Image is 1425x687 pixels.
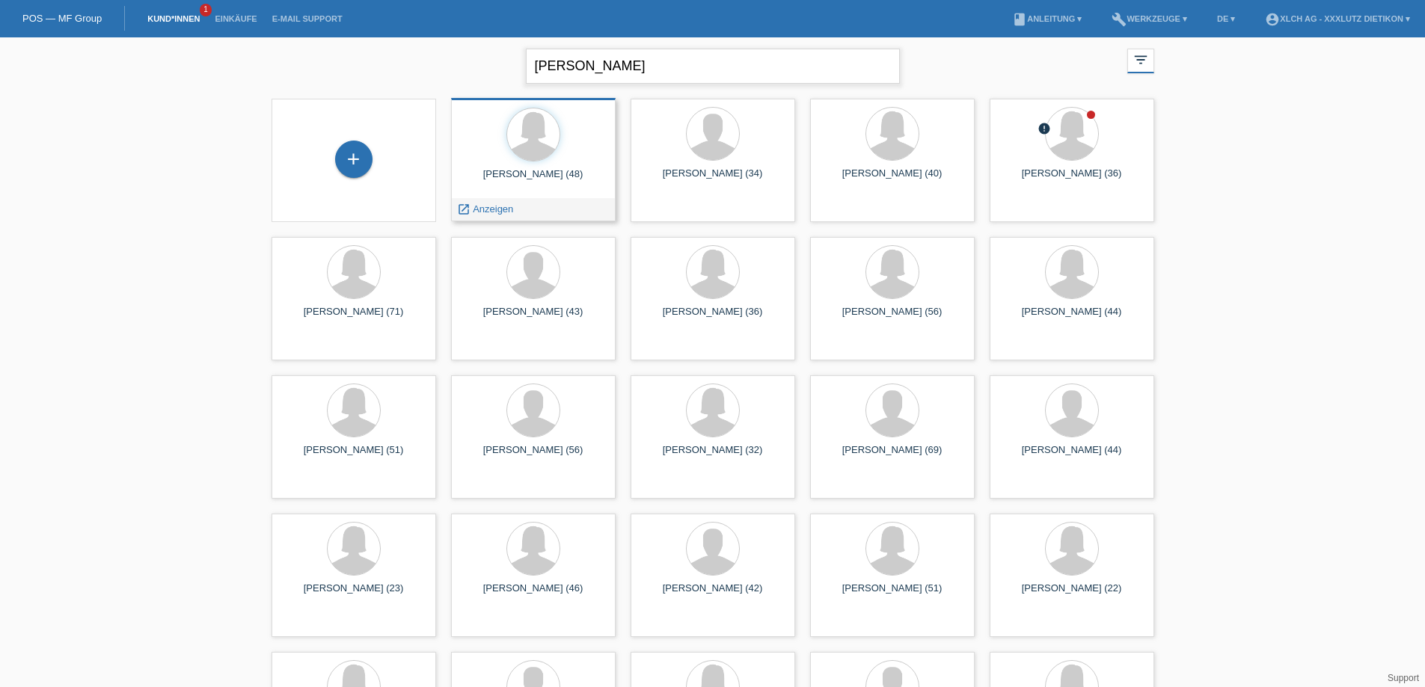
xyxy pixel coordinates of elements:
a: Einkäufe [207,14,264,23]
div: Zurückgewiesen [1038,122,1051,138]
a: buildWerkzeuge ▾ [1104,14,1195,23]
div: [PERSON_NAME] (36) [1002,167,1142,191]
i: filter_list [1133,52,1149,68]
i: book [1012,12,1027,27]
div: [PERSON_NAME] (71) [284,306,424,330]
a: E-Mail Support [265,14,350,23]
div: [PERSON_NAME] (43) [463,306,604,330]
a: Kund*innen [140,14,207,23]
div: [PERSON_NAME] (51) [822,582,963,606]
div: Kund*in hinzufügen [336,147,372,172]
div: [PERSON_NAME] (44) [1002,444,1142,468]
a: Support [1388,673,1419,683]
div: [PERSON_NAME] (22) [1002,582,1142,606]
div: [PERSON_NAME] (42) [643,582,783,606]
div: [PERSON_NAME] (46) [463,582,604,606]
div: [PERSON_NAME] (23) [284,582,424,606]
i: error [1038,122,1051,135]
div: [PERSON_NAME] (69) [822,444,963,468]
span: 1 [200,4,212,16]
span: Anzeigen [473,203,513,215]
input: Suche... [526,49,900,84]
a: bookAnleitung ▾ [1005,14,1089,23]
a: DE ▾ [1210,14,1242,23]
a: launch Anzeigen [457,203,514,215]
a: POS — MF Group [22,13,102,24]
div: [PERSON_NAME] (36) [643,306,783,330]
a: account_circleXLCH AG - XXXLutz Dietikon ▾ [1257,14,1418,23]
i: launch [457,203,471,216]
div: [PERSON_NAME] (51) [284,444,424,468]
i: build [1112,12,1127,27]
div: [PERSON_NAME] (32) [643,444,783,468]
div: [PERSON_NAME] (48) [463,168,604,192]
div: [PERSON_NAME] (40) [822,167,963,191]
div: [PERSON_NAME] (44) [1002,306,1142,330]
div: [PERSON_NAME] (56) [822,306,963,330]
div: [PERSON_NAME] (56) [463,444,604,468]
i: account_circle [1265,12,1280,27]
div: [PERSON_NAME] (34) [643,167,783,191]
